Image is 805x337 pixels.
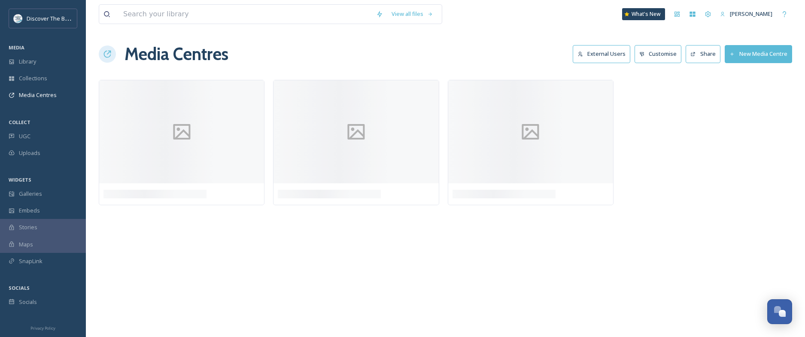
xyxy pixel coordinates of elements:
[9,285,30,291] span: SOCIALS
[19,240,33,249] span: Maps
[9,119,30,125] span: COLLECT
[9,44,24,51] span: MEDIA
[9,176,31,183] span: WIDGETS
[19,132,30,140] span: UGC
[14,14,22,23] img: 1710423113617.jpeg
[573,45,635,63] a: External Users
[622,8,665,20] a: What's New
[716,6,777,22] a: [PERSON_NAME]
[19,223,37,231] span: Stories
[573,45,630,63] button: External Users
[19,257,43,265] span: SnapLink
[119,5,372,24] input: Search your library
[387,6,437,22] a: View all files
[27,14,73,22] span: Discover The Blue
[19,74,47,82] span: Collections
[19,206,40,215] span: Embeds
[19,298,37,306] span: Socials
[19,91,57,99] span: Media Centres
[767,299,792,324] button: Open Chat
[19,190,42,198] span: Galleries
[635,45,686,63] a: Customise
[730,10,772,18] span: [PERSON_NAME]
[686,45,720,63] button: Share
[19,58,36,66] span: Library
[30,325,55,331] span: Privacy Policy
[635,45,682,63] button: Customise
[725,45,792,63] button: New Media Centre
[125,41,228,67] h1: Media Centres
[19,149,40,157] span: Uploads
[30,322,55,333] a: Privacy Policy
